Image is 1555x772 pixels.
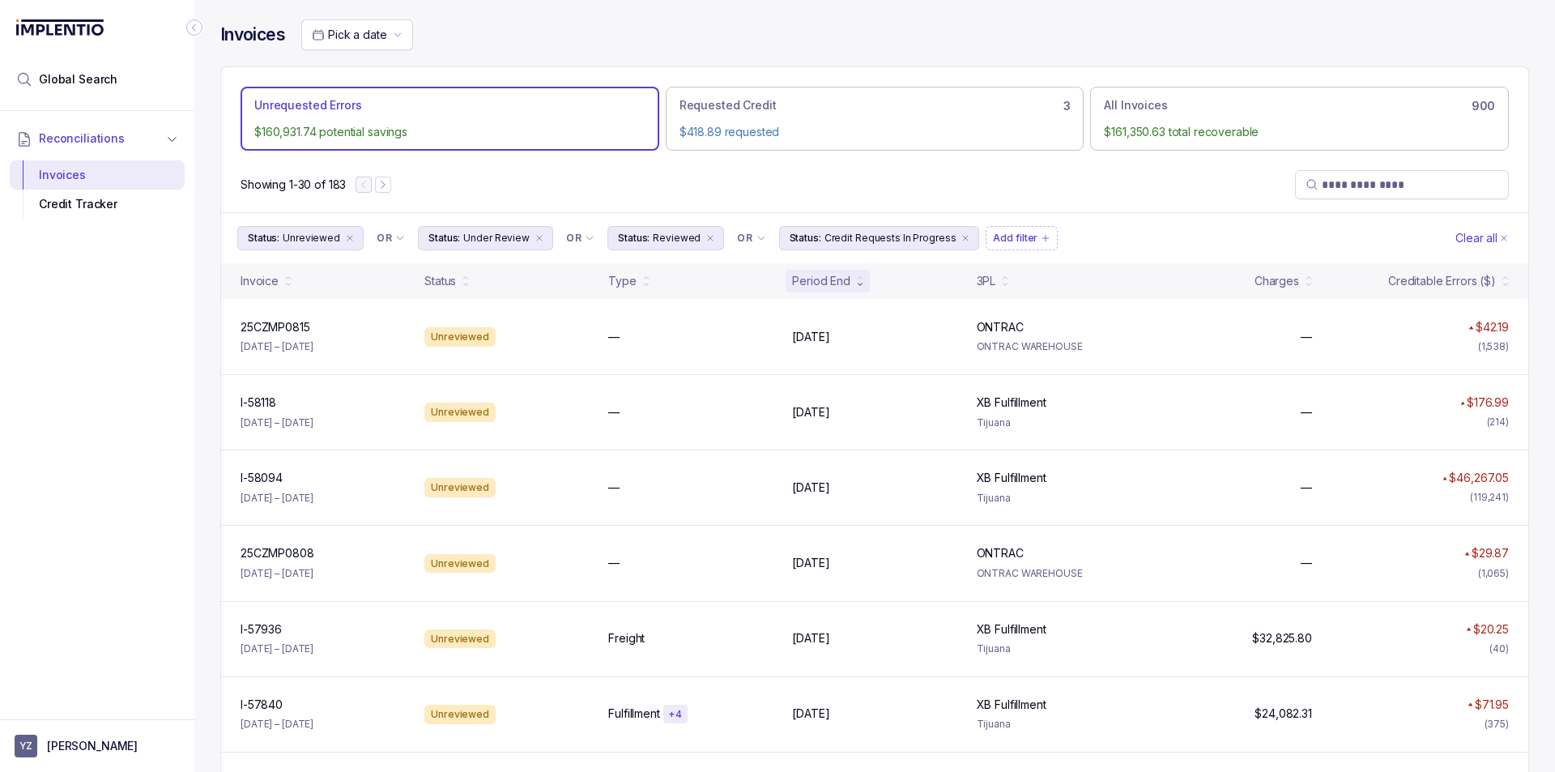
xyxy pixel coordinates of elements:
p: [DATE] [792,329,829,345]
img: red pointer upwards [1468,326,1473,330]
p: 25CZMP0808 [241,545,314,561]
p: $29.87 [1472,545,1509,561]
p: Unreviewed [283,230,340,246]
p: All Invoices [1104,97,1167,113]
div: Unreviewed [424,327,496,347]
h4: Invoices [220,23,285,46]
div: Unreviewed [424,629,496,649]
p: ONTRAC WAREHOUSE [977,339,1141,355]
p: $71.95 [1475,697,1509,713]
p: Requested Credit [680,97,777,113]
h6: 3 [1063,100,1071,113]
p: Freight [608,630,645,646]
div: (119,241) [1470,489,1509,505]
p: OR [377,232,392,245]
p: Status: [248,230,279,246]
p: OR [737,232,752,245]
p: Showing 1-30 of 183 [241,177,346,193]
p: [DATE] [792,404,829,420]
div: Credit Tracker [23,190,172,219]
p: — [608,404,620,420]
p: [DATE] [792,480,829,496]
p: $176.99 [1467,395,1509,411]
p: [DATE] [792,555,829,571]
p: [DATE] – [DATE] [241,565,313,582]
div: Remaining page entries [241,177,346,193]
div: remove content [704,232,717,245]
div: Period End [792,273,850,289]
p: + 4 [668,708,683,721]
div: (375) [1485,716,1509,732]
p: Unrequested Errors [254,97,361,113]
div: Unreviewed [424,554,496,574]
p: 25CZMP0815 [241,319,310,335]
div: Invoice [241,273,279,289]
p: I-57936 [241,621,282,638]
p: $46,267.05 [1449,470,1509,486]
img: red pointer upwards [1460,401,1465,405]
p: Tijuana [977,716,1141,732]
p: $20.25 [1473,621,1509,638]
p: — [1301,480,1312,496]
p: [DATE] – [DATE] [241,490,313,506]
p: XB Fulfillment [977,470,1046,486]
p: Add filter [993,230,1037,246]
div: Status [424,273,456,289]
p: — [1301,404,1312,420]
search: Date Range Picker [312,27,386,43]
p: — [608,480,620,496]
div: remove content [533,232,546,245]
button: Filter Chip Connector undefined [370,227,411,250]
p: $160,931.74 potential savings [254,124,645,140]
p: — [1301,555,1312,571]
button: Clear Filters [1452,226,1512,250]
button: Date Range Picker [301,19,413,50]
p: OR [566,232,582,245]
p: Status: [618,230,650,246]
p: [DATE] – [DATE] [241,716,313,732]
p: I-58118 [241,395,276,411]
div: (40) [1489,641,1509,657]
p: Tijuana [977,415,1141,431]
p: I-58094 [241,470,283,486]
p: XB Fulfillment [977,395,1046,411]
button: Next Page [375,177,391,193]
p: — [608,329,620,345]
span: User initials [15,735,37,757]
div: remove content [959,232,972,245]
p: [DATE] – [DATE] [241,339,313,355]
p: Status: [790,230,821,246]
div: (214) [1487,414,1509,430]
div: remove content [343,232,356,245]
p: $24,082.31 [1255,706,1312,722]
button: Filter Chip Reviewed [607,226,724,250]
p: $161,350.63 total recoverable [1104,124,1495,140]
h6: 900 [1472,100,1495,113]
div: Reconciliations [10,157,185,223]
p: XB Fulfillment [977,621,1046,638]
div: Creditable Errors ($) [1388,273,1496,289]
button: Reconciliations [10,121,185,156]
div: Unreviewed [424,705,496,724]
li: Filter Chip Connector undefined [737,232,765,245]
li: Filter Chip Connector undefined [377,232,405,245]
p: [DATE] [792,706,829,722]
p: Status: [428,230,460,246]
span: Pick a date [328,28,386,41]
button: Filter Chip Add filter [986,226,1058,250]
button: Filter Chip Unreviewed [237,226,364,250]
p: XB Fulfillment [977,697,1046,713]
p: $418.89 requested [680,124,1071,140]
img: red pointer upwards [1468,702,1472,706]
p: Under Review [463,230,530,246]
ul: Filter Group [237,226,1452,250]
li: Filter Chip Under Review [418,226,553,250]
span: Reconciliations [39,130,125,147]
p: Fulfillment [608,706,659,722]
p: — [608,555,620,571]
div: Collapse Icon [185,18,204,37]
p: [DATE] – [DATE] [241,641,313,657]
